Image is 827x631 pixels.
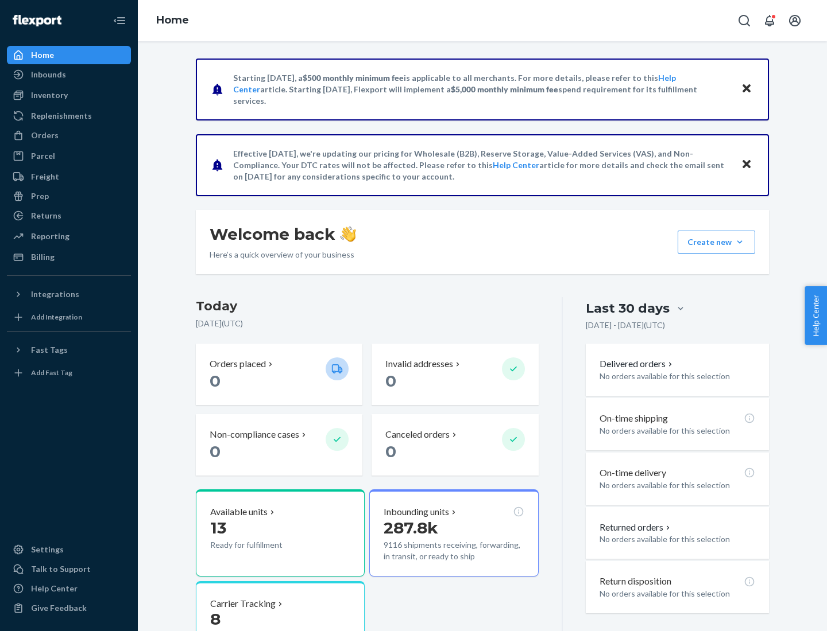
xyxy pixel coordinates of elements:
[210,539,316,551] p: Ready for fulfillment
[31,150,55,162] div: Parcel
[210,609,221,629] span: 8
[31,583,78,594] div: Help Center
[210,442,221,461] span: 0
[600,575,671,588] p: Return disposition
[156,14,189,26] a: Home
[196,414,362,476] button: Non-compliance cases 0
[783,9,806,32] button: Open account menu
[196,489,365,577] button: Available units13Ready for fulfillment
[13,15,61,26] img: Flexport logo
[31,171,59,182] div: Freight
[451,84,558,94] span: $5,000 monthly minimum fee
[600,480,755,491] p: No orders available for this selection
[303,73,404,83] span: $500 monthly minimum fee
[600,588,755,599] p: No orders available for this selection
[600,371,755,382] p: No orders available for this selection
[7,599,131,617] button: Give Feedback
[147,4,198,37] ol: breadcrumbs
[7,560,131,578] a: Talk to Support
[31,289,79,300] div: Integrations
[384,505,449,519] p: Inbounding units
[31,49,54,61] div: Home
[600,533,755,545] p: No orders available for this selection
[196,344,362,405] button: Orders placed 0
[739,81,754,98] button: Close
[7,341,131,359] button: Fast Tags
[7,285,131,303] button: Integrations
[233,72,730,107] p: Starting [DATE], a is applicable to all merchants. For more details, please refer to this article...
[7,207,131,225] a: Returns
[385,357,453,371] p: Invalid addresses
[31,368,72,377] div: Add Fast Tag
[7,107,131,125] a: Replenishments
[7,248,131,266] a: Billing
[31,210,61,221] div: Returns
[31,130,59,141] div: Orders
[600,521,673,534] button: Returned orders
[210,249,356,260] p: Here’s a quick overview of your business
[7,126,131,145] a: Orders
[196,318,539,329] p: [DATE] ( UTC )
[31,69,66,80] div: Inbounds
[733,9,756,32] button: Open Search Box
[31,344,68,356] div: Fast Tags
[493,160,539,170] a: Help Center
[7,65,131,84] a: Inbounds
[758,9,781,32] button: Open notifications
[31,89,68,101] div: Inventory
[385,371,396,391] span: 0
[7,540,131,559] a: Settings
[31,544,64,555] div: Settings
[678,231,755,254] button: Create new
[7,187,131,205] a: Prep
[31,251,55,263] div: Billing
[600,425,755,437] p: No orders available for this selection
[210,224,356,244] h1: Welcome back
[384,518,438,537] span: 287.8k
[210,428,299,441] p: Non-compliance cases
[586,299,670,317] div: Last 30 days
[31,602,87,614] div: Give Feedback
[31,110,92,122] div: Replenishments
[600,412,668,425] p: On-time shipping
[385,428,450,441] p: Canceled orders
[210,518,226,537] span: 13
[210,357,266,371] p: Orders placed
[369,489,538,577] button: Inbounding units287.8k9116 shipments receiving, forwarding, in transit, or ready to ship
[210,505,268,519] p: Available units
[108,9,131,32] button: Close Navigation
[739,157,754,173] button: Close
[372,344,538,405] button: Invalid addresses 0
[210,597,276,610] p: Carrier Tracking
[31,312,82,322] div: Add Integration
[805,286,827,345] button: Help Center
[600,357,675,371] button: Delivered orders
[31,563,91,575] div: Talk to Support
[7,168,131,186] a: Freight
[7,364,131,382] a: Add Fast Tag
[7,46,131,64] a: Home
[210,371,221,391] span: 0
[7,308,131,326] a: Add Integration
[384,539,524,562] p: 9116 shipments receiving, forwarding, in transit, or ready to ship
[7,227,131,246] a: Reporting
[600,466,666,480] p: On-time delivery
[233,148,730,182] p: Effective [DATE], we're updating our pricing for Wholesale (B2B), Reserve Storage, Value-Added Se...
[7,147,131,165] a: Parcel
[372,414,538,476] button: Canceled orders 0
[7,86,131,104] a: Inventory
[340,226,356,242] img: hand-wave emoji
[31,190,49,202] div: Prep
[31,231,69,242] div: Reporting
[586,320,665,331] p: [DATE] - [DATE] ( UTC )
[385,442,396,461] span: 0
[7,579,131,598] a: Help Center
[196,297,539,315] h3: Today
